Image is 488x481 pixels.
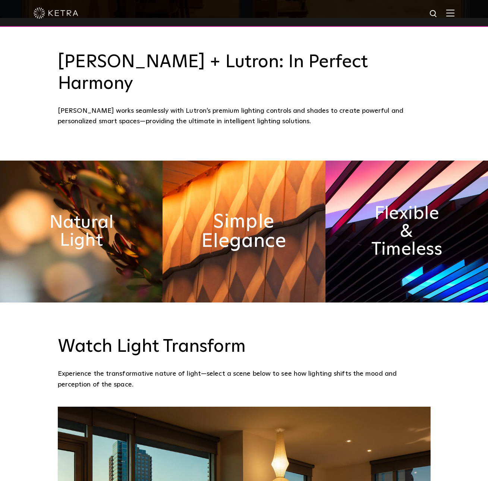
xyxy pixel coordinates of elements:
p: Experience the transformative nature of light—select a scene below to see how lighting shifts the... [58,369,427,390]
img: search icon [429,9,438,19]
img: flexible_timeless_ketra [325,161,488,302]
h2: Simple Elegance [200,212,289,251]
img: ketra-logo-2019-white [34,7,78,19]
h2: Natural Light [41,214,122,249]
h3: [PERSON_NAME] + Lutron: In Perfect Harmony [58,52,431,94]
h3: Watch Light Transform [58,336,431,358]
img: Hamburger%20Nav.svg [446,9,454,16]
img: simple_elegance [163,161,325,302]
div: [PERSON_NAME] works seamlessly with Lutron’s premium lighting controls and shades to create power... [58,106,431,127]
h2: Flexible & Timeless [366,205,447,258]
